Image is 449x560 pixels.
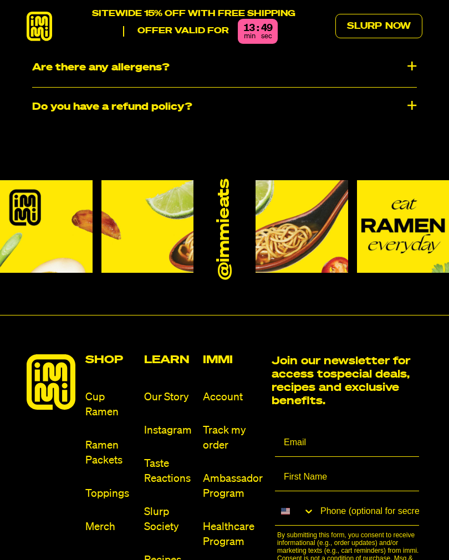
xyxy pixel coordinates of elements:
button: Search Countries [275,498,315,525]
h2: Immi [203,354,263,365]
a: Instagram [144,423,194,438]
a: Slurp Now [335,14,422,38]
a: Ramen Packets [85,438,135,468]
a: Slurp Society [144,505,194,534]
img: Instagram [256,180,348,273]
h2: Learn [144,354,194,365]
a: Taste Reactions [144,456,194,486]
h2: Join our newsletter for access to special deals, recipes and exclusive benefits. [272,354,422,408]
div: 49 [261,23,272,34]
a: @immieats [215,179,234,279]
span: sec [261,33,272,40]
div: Do you have a refund policy? [32,88,417,126]
img: immieats [27,354,75,410]
input: Phone (optional for secret deals) [315,498,419,525]
a: Healthcare Program [203,520,263,549]
span: min [244,33,256,40]
p: Offer valid for [123,26,229,36]
div: ​​Are there any allergens? [32,48,417,87]
a: Toppings [85,486,135,501]
div: 13 [243,23,254,34]
a: Our Story [144,390,194,405]
div: : [257,23,259,34]
a: Ambassador Program [203,471,263,501]
h2: Shop [85,354,135,365]
a: Cup Ramen [85,390,135,420]
input: First Name [275,464,419,491]
img: Instagram [101,180,194,273]
input: Email [275,429,419,457]
a: Account [203,390,263,405]
img: United States [281,507,290,516]
a: Merch [85,520,135,534]
a: Track my order [203,423,263,453]
p: SITEWIDE 15% OFF WITH FREE SHIPPING [92,9,295,19]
